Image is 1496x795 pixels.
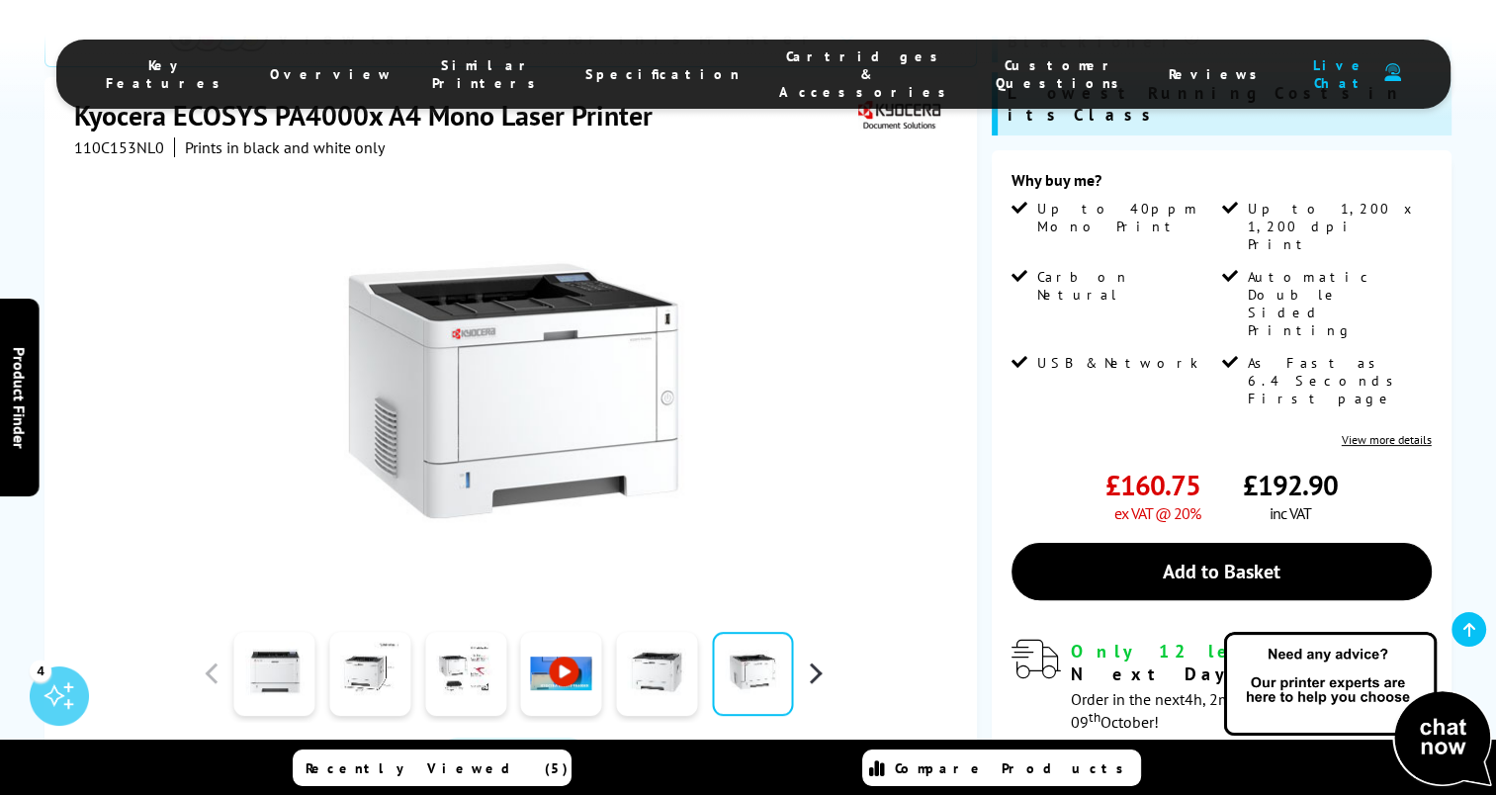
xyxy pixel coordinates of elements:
span: Overview [270,65,393,83]
span: Only 12 left [1071,640,1275,662]
a: Add to Basket [1012,543,1431,600]
span: Compare Products [895,759,1134,777]
a: Product_All_Videos [437,738,589,779]
span: £192.90 [1243,467,1338,503]
span: Cartridges & Accessories [779,47,956,101]
span: 110C153NL0 [74,137,164,157]
img: Kyocera ECOSYS PA4000x Thumbnail [319,197,707,584]
span: £160.75 [1105,467,1200,503]
div: modal_delivery [1012,640,1431,731]
span: Specification [585,65,740,83]
span: Up to 40ppm Mono Print [1037,200,1217,235]
div: 4 [30,660,51,681]
img: Open Live Chat window [1219,629,1496,791]
a: View more details [1342,432,1432,447]
div: for FREE Next Day Delivery [1071,640,1431,685]
span: Similar Printers [432,56,546,92]
a: Recently Viewed (5) [293,750,572,786]
span: Reviews [1169,65,1268,83]
span: inc VAT [1270,503,1311,523]
a: Compare Products [862,750,1141,786]
span: Carbon Netural [1037,268,1217,304]
span: USB & Network [1037,354,1198,372]
span: Recently Viewed (5) [306,759,569,777]
span: Customer Questions [996,56,1129,92]
sup: th [1089,708,1100,726]
span: Automatic Double Sided Printing [1247,268,1427,339]
img: user-headset-duotone.svg [1384,63,1401,82]
i: Prints in black and white only [185,137,385,157]
span: 4h, 2m [1185,689,1231,709]
span: Order in the next for Free Delivery [DATE] 09 October! [1071,689,1389,732]
div: Why buy me? [1012,170,1431,200]
span: As Fast as 6.4 Seconds First page [1247,354,1427,407]
span: Live Chat [1307,56,1374,92]
span: Up to 1,200 x 1,200 dpi Print [1247,200,1427,253]
span: Product Finder [10,347,30,449]
span: ex VAT @ 20% [1114,503,1200,523]
span: Key Features [106,56,230,92]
